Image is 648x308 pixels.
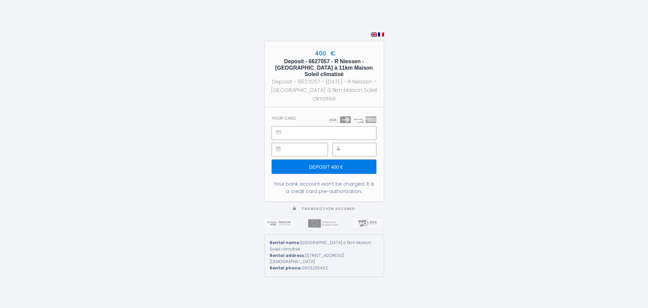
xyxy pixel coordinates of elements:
strong: Rental phone: [270,265,302,271]
img: en.png [371,32,377,37]
div: Your bank account won't be charged. It is a credit card pre-authorization. [272,180,376,195]
h5: Deposit - 6627057 - R Niessen - [GEOGRAPHIC_DATA] à 11km Maison Soleil climatisé [271,58,378,78]
img: fr.png [378,32,384,37]
input: Deposit 400 € [272,160,376,174]
div: 0603235492 [270,265,379,271]
strong: Rental name: [270,240,300,245]
iframe: Beveiligd invoerframe voor vervaldatum [287,143,327,156]
iframe: Beveiligd invoerframe voor CVC [348,143,376,156]
span: 400 € [313,49,335,57]
div: [STREET_ADDRESS][DEMOGRAPHIC_DATA] [270,253,379,265]
div: [GEOGRAPHIC_DATA] à 11km Maison Soleil climatisé [270,240,379,253]
strong: Rental address: [270,253,305,258]
span: Transaction secured [301,206,355,211]
iframe: Beveiligd invoerframe voor kaartnummer [287,127,376,139]
h3: Your card [272,116,296,121]
img: carts.png [327,116,376,123]
div: Deposit - 6627057 - [DATE] - R Niessen - [GEOGRAPHIC_DATA] à 11km Maison Soleil climatisé [271,77,378,103]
